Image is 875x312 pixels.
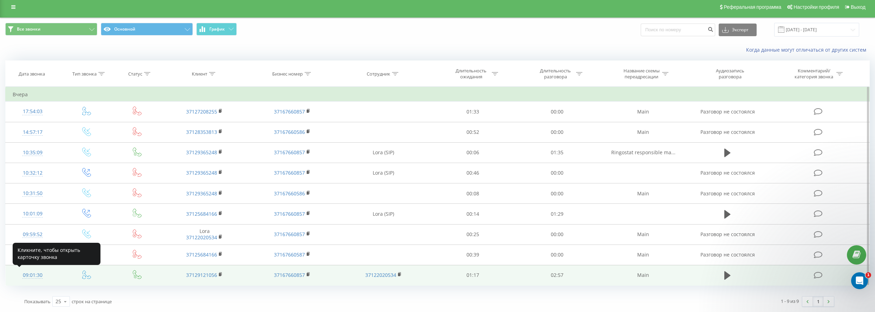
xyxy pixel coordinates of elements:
div: 25 [55,298,61,305]
div: 10:32:12 [13,166,52,180]
div: Статус [128,71,142,77]
div: Дата звонка [19,71,45,77]
a: 37167660857 [274,169,305,176]
td: 00:39 [431,245,515,265]
span: Ringostat responsible ma... [611,149,675,156]
td: 00:06 [431,142,515,163]
iframe: Intercom live chat [851,272,868,289]
span: Разговор не состоялся [700,108,755,115]
td: 00:52 [431,122,515,142]
td: 02:57 [515,265,599,285]
td: 00:00 [515,245,599,265]
td: Main [599,183,687,204]
div: 1 - 9 из 9 [781,298,799,305]
span: Показывать [24,298,51,305]
span: График [209,27,225,32]
td: Main [599,265,687,285]
div: Тип звонка [72,71,97,77]
a: 37167660586 [274,129,305,135]
span: Разговор не состоялся [700,129,755,135]
span: Реферальная программа [724,4,781,10]
td: 00:14 [431,204,515,224]
div: Кликните, чтобы открыть карточку звонка [13,243,100,265]
button: График [196,23,237,35]
span: Все звонки [17,26,40,32]
td: 00:00 [515,122,599,142]
a: 37167660857 [274,272,305,278]
a: 1 [813,297,823,306]
div: Длительность разговора [537,68,574,80]
td: 01:17 [431,265,515,285]
a: 37122020534 [365,272,396,278]
td: Main [599,122,687,142]
button: Экспорт [719,24,757,36]
div: Бизнес номер [272,71,303,77]
a: Когда данные могут отличаться от других систем [746,46,870,53]
button: Основной [101,23,193,35]
a: 37167660587 [274,251,305,258]
div: Аудиозапись разговора [707,68,753,80]
td: 01:35 [515,142,599,163]
div: 17:54:03 [13,105,52,118]
input: Поиск по номеру [641,24,715,36]
span: Настройки профиля [794,4,839,10]
div: 10:01:09 [13,207,52,221]
td: 00:08 [431,183,515,204]
span: Разговор не состоялся [700,190,755,197]
div: Клиент [192,71,207,77]
div: Длительность ожидания [452,68,490,80]
td: Lora [161,224,248,245]
a: 37128353813 [186,129,217,135]
td: 00:00 [515,183,599,204]
td: 01:29 [515,204,599,224]
td: Main [599,245,687,265]
div: 14:57:17 [13,125,52,139]
a: 37125684166 [186,251,217,258]
a: 37167660857 [274,210,305,217]
td: Lora (SIP) [336,142,431,163]
td: 00:00 [515,102,599,122]
span: строк на странице [72,298,112,305]
div: 10:35:09 [13,146,52,160]
a: 37167660857 [274,231,305,238]
td: 01:33 [431,102,515,122]
a: 37127208255 [186,108,217,115]
a: 37125684166 [186,210,217,217]
td: Main [599,102,687,122]
td: 00:46 [431,163,515,183]
span: Выход [851,4,866,10]
a: 37129121056 [186,272,217,278]
div: 09:01:30 [13,268,52,282]
td: Main [599,224,687,245]
td: Lora (SIP) [336,163,431,183]
div: 09:59:52 [13,228,52,241]
span: Разговор не состоялся [700,231,755,238]
td: 00:25 [431,224,515,245]
a: 37129365248 [186,190,217,197]
span: Разговор не состоялся [700,169,755,176]
a: 37122020534 [186,234,217,241]
a: 37167660857 [274,149,305,156]
td: 00:00 [515,163,599,183]
span: 1 [866,272,871,278]
span: Разговор не состоялся [700,251,755,258]
a: 37129365248 [186,169,217,176]
div: Название схемы переадресации [623,68,660,80]
a: 37167660586 [274,190,305,197]
td: Вчера [6,87,870,102]
a: 37167660857 [274,108,305,115]
button: Все звонки [5,23,97,35]
div: 10:31:50 [13,187,52,200]
td: Lora (SIP) [336,204,431,224]
div: Сотрудник [367,71,390,77]
a: 37129365248 [186,149,217,156]
td: 00:00 [515,224,599,245]
div: Комментарий/категория звонка [794,68,835,80]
